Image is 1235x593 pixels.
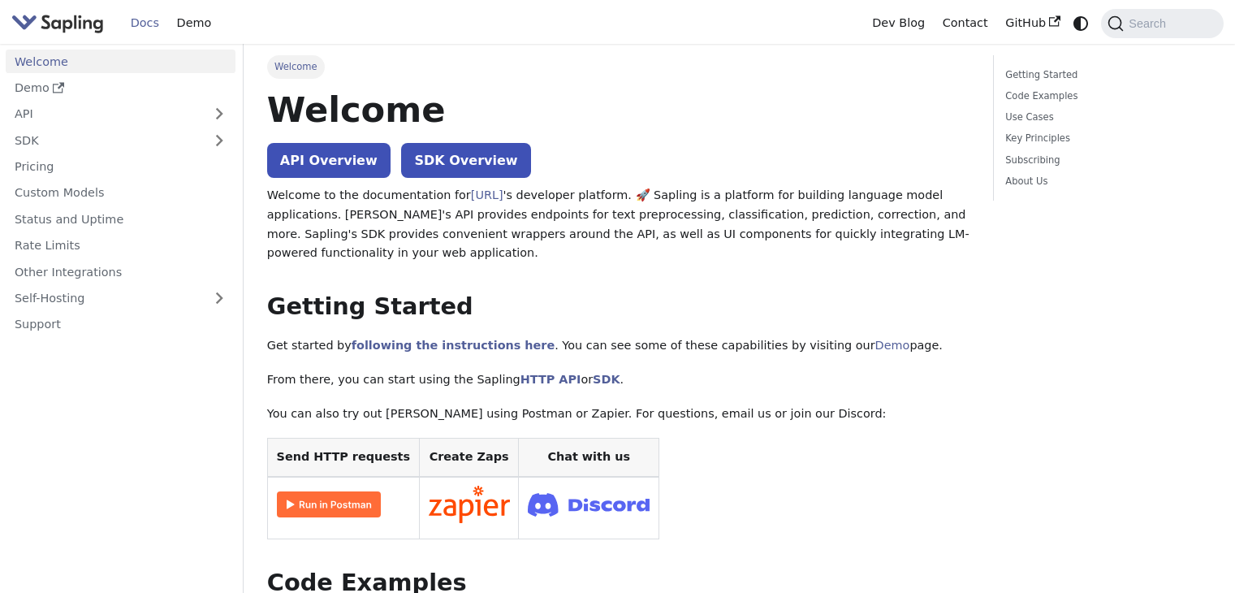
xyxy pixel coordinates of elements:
span: Search [1124,17,1176,30]
a: API Overview [267,143,391,178]
th: Create Zaps [419,439,519,477]
p: From there, you can start using the Sapling or . [267,370,969,390]
nav: Breadcrumbs [267,55,969,78]
a: Sapling.aiSapling.ai [11,11,110,35]
a: API [6,102,203,126]
a: Subscribing [1005,153,1206,168]
a: Code Examples [1005,89,1206,104]
h1: Welcome [267,88,969,132]
a: following the instructions here [352,339,555,352]
img: Join Discord [528,488,650,522]
p: You can also try out [PERSON_NAME] using Postman or Zapier. For questions, email us or join our D... [267,405,969,424]
img: Run in Postman [277,491,381,517]
a: Welcome [6,50,235,73]
button: Search (Command+K) [1101,9,1223,38]
a: Dev Blog [863,11,933,36]
img: Connect in Zapier [429,486,510,523]
th: Send HTTP requests [267,439,419,477]
img: Sapling.ai [11,11,104,35]
a: Support [6,313,235,336]
a: HTTP API [520,373,581,386]
button: Expand sidebar category 'API' [203,102,235,126]
span: Welcome [267,55,325,78]
a: Demo [168,11,220,36]
a: Contact [934,11,997,36]
p: Welcome to the documentation for 's developer platform. 🚀 Sapling is a platform for building lang... [267,186,969,263]
button: Expand sidebar category 'SDK' [203,128,235,152]
a: Pricing [6,155,235,179]
a: Use Cases [1005,110,1206,125]
p: Get started by . You can see some of these capabilities by visiting our page. [267,336,969,356]
a: SDK [6,128,203,152]
h2: Getting Started [267,292,969,322]
a: SDK Overview [401,143,530,178]
a: Other Integrations [6,260,235,284]
a: Getting Started [1005,67,1206,83]
a: Demo [6,76,235,100]
a: Demo [875,339,910,352]
a: Rate Limits [6,234,235,258]
a: Status and Uptime [6,207,235,231]
a: Docs [122,11,168,36]
a: Self-Hosting [6,287,235,310]
button: Switch between dark and light mode (currently system mode) [1069,11,1093,35]
a: SDK [593,373,620,386]
a: [URL] [471,188,503,201]
a: Key Principles [1005,131,1206,146]
a: About Us [1005,174,1206,189]
a: Custom Models [6,181,235,205]
th: Chat with us [519,439,659,477]
a: GitHub [996,11,1069,36]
